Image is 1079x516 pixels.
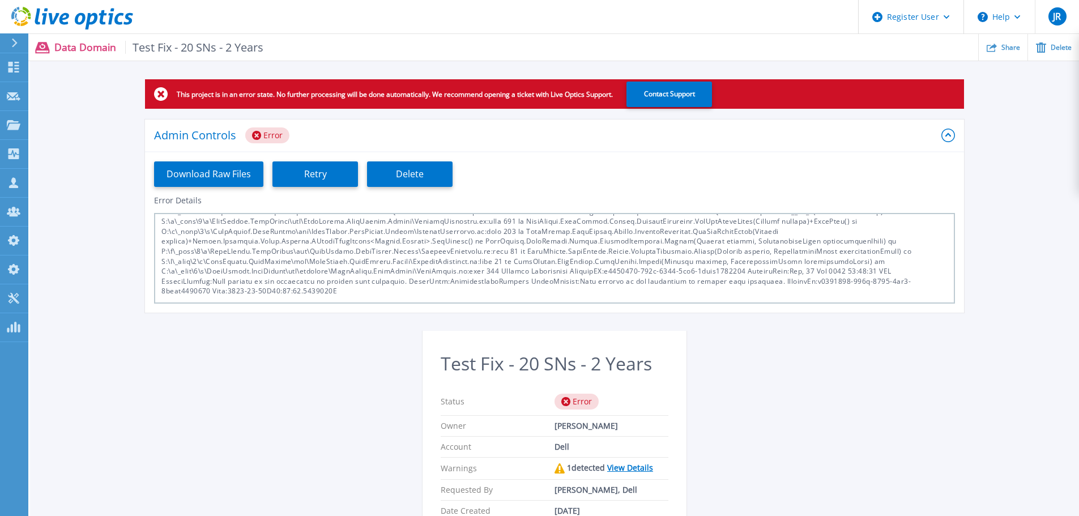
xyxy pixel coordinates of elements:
[154,161,263,187] button: Download Raw Files
[125,41,264,54] span: Test Fix - 20 SNs - 2 Years
[1051,44,1072,51] span: Delete
[555,394,599,410] div: Error
[154,196,964,205] h3: Error Details
[555,442,668,451] div: Dell
[154,213,955,304] div: LoreMipsum DolorsItametc: Adipiscin Elitse doe tempori utla Et: 9309986, DoloremAg: 65a94e76-81a0...
[272,161,358,187] button: Retry
[555,485,668,494] div: [PERSON_NAME], Dell
[367,161,453,187] button: Delete
[555,506,668,515] div: [DATE]
[607,462,653,473] a: View Details
[441,394,555,410] p: Status
[441,463,555,474] p: Warnings
[441,485,555,494] p: Requested By
[1053,12,1061,21] span: JR
[441,442,555,451] p: Account
[626,82,712,107] button: Contact Support
[1001,44,1020,51] span: Share
[154,130,236,141] p: Admin Controls
[555,421,668,430] div: [PERSON_NAME]
[54,41,264,54] p: Data Domain
[245,127,289,143] div: Error
[441,506,555,515] p: Date Created
[555,463,668,474] div: 1 detected
[177,90,613,99] p: This project is in an error state. No further processing will be done automatically. We recommend...
[441,353,668,374] h2: Test Fix - 20 SNs - 2 Years
[441,421,555,430] p: Owner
